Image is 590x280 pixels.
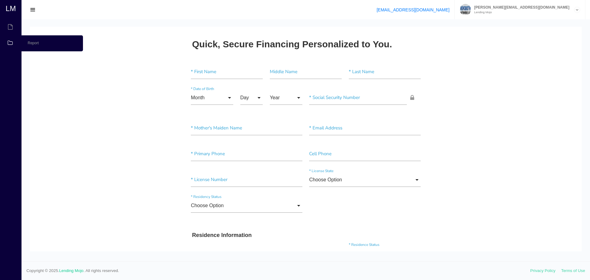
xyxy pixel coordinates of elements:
[162,205,390,212] h3: Residence Information
[471,6,569,9] span: [PERSON_NAME][EMAIL_ADDRESS][DOMAIN_NAME]
[460,4,471,15] img: Profile image
[26,268,530,274] span: Copyright © 2025. . All rights reserved.
[471,11,569,14] small: Lending Mojo
[530,268,556,273] a: Privacy Policy
[59,268,84,273] a: Lending Mojo
[377,7,450,12] a: [EMAIL_ADDRESS][DOMAIN_NAME]
[22,35,83,51] span: Report
[561,268,585,273] a: Terms of Use
[162,12,362,22] h2: Quick, Secure Financing Personalized to You.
